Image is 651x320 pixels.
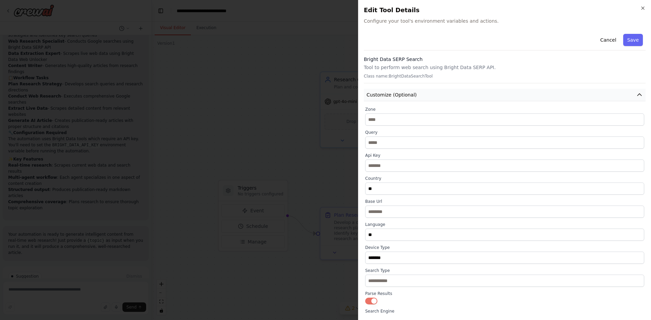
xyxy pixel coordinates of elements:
label: Country [365,176,644,181]
label: Zone [365,107,644,112]
button: Save [623,34,643,46]
h3: Bright Data SERP Search [364,56,646,63]
label: Base Url [365,199,644,204]
label: Api Key [365,153,644,158]
label: Search Type [365,268,644,273]
button: Customize (Optional) [364,89,646,101]
label: Language [365,222,644,227]
h2: Edit Tool Details [364,5,646,15]
p: Tool to perform web search using Bright Data SERP API. [364,64,646,71]
label: Parse Results [365,291,644,296]
span: Configure your tool's environment variables and actions. [364,18,646,24]
label: Query [365,130,644,135]
label: Device Type [365,245,644,250]
p: Class name: BrightDataSearchTool [364,73,646,79]
label: Search Engine [365,308,644,314]
button: Cancel [596,34,620,46]
span: Customize (Optional) [367,91,417,98]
